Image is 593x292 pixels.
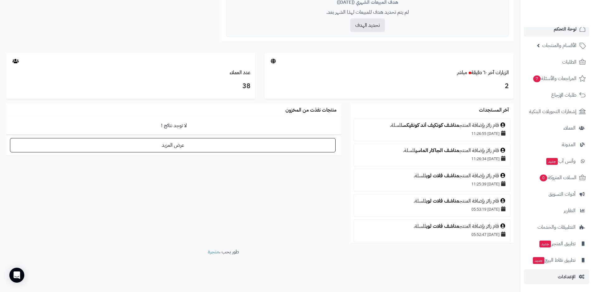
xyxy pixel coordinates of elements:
[357,154,507,163] div: [DATE] 11:26:34
[479,108,509,113] h3: آخر المستجدات
[415,147,459,154] a: مناشف الجاكار الماسي
[524,71,589,86] a: المراجعات والأسئلة7
[524,236,589,251] a: تطبيق المتجرجديد
[554,25,576,33] span: لوحة التحكم
[546,157,576,165] span: وآتس آب
[524,170,589,185] a: السلات المتروكة0
[426,197,459,205] a: مناشف فلات لوب
[524,154,589,169] a: وآتس آبجديد
[539,239,576,248] span: تطبيق المتجر
[350,18,385,32] button: تحديد الهدف
[426,223,459,230] a: مناشف فلات لوب
[357,129,507,138] div: [DATE] 11:26:55
[542,41,576,50] span: الأقسام والمنتجات
[524,253,589,268] a: تطبيق نقاط البيعجديد
[285,108,337,113] h3: منتجات نفذت من المخزون
[524,269,589,284] a: الإعدادات
[10,138,336,152] a: عرض المزيد
[524,88,589,103] a: طلبات الإرجاع
[402,122,459,129] a: مناشف كونكيف أند كونفيكس
[6,117,341,134] td: لا توجد نتائج !
[357,180,507,188] div: [DATE] 11:25:39
[540,175,547,181] span: 0
[548,190,576,199] span: أدوات التسويق
[562,140,576,149] span: المدونة
[9,268,24,283] div: Open Intercom Messenger
[231,9,504,16] p: لم يتم تحديد هدف للمبيعات لهذا الشهر بعد.
[564,206,576,215] span: التقارير
[529,107,576,116] span: إشعارات التحويلات البنكية
[524,55,589,69] a: الطلبات
[539,173,576,182] span: السلات المتروكة
[558,272,576,281] span: الإعدادات
[533,74,576,83] span: المراجعات والأسئلة
[208,248,219,256] a: متجرة
[457,69,467,76] small: مباشر
[524,104,589,119] a: إشعارات التحويلات البنكية
[357,198,507,205] div: قام زائر بإضافة المنتج للسلة.
[524,203,589,218] a: التقارير
[524,121,589,136] a: العملاء
[546,158,558,165] span: جديد
[533,257,544,264] span: جديد
[551,91,576,99] span: طلبات الإرجاع
[357,223,507,230] div: قام زائر بإضافة المنتج للسلة.
[562,58,576,66] span: الطلبات
[524,137,589,152] a: المدونة
[357,122,507,129] div: قام زائر بإضافة المنتج للسلة.
[533,75,541,82] span: 7
[539,241,551,247] span: جديد
[426,172,459,180] a: مناشف فلات لوب
[357,147,507,154] div: قام زائر بإضافة المنتج للسلة.
[11,81,251,92] h3: 38
[357,230,507,239] div: [DATE] 05:52:47
[269,81,509,92] h3: 2
[357,172,507,180] div: قام زائر بإضافة المنتج للسلة.
[538,223,576,232] span: التطبيقات والخدمات
[563,124,576,132] span: العملاء
[457,69,509,76] a: الزيارات آخر ٦٠ دقيقةمباشر
[357,205,507,213] div: [DATE] 05:53:19
[524,187,589,202] a: أدوات التسويق
[532,256,576,265] span: تطبيق نقاط البيع
[524,22,589,36] a: لوحة التحكم
[230,69,251,76] a: عدد العملاء
[524,220,589,235] a: التطبيقات والخدمات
